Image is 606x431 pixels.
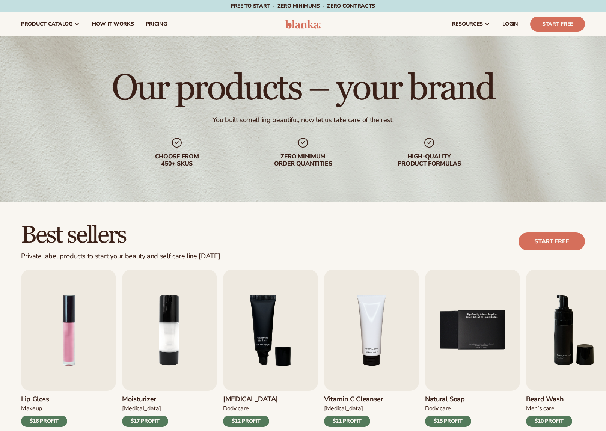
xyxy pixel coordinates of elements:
span: LOGIN [502,21,518,27]
div: Choose from 450+ Skus [129,153,225,167]
a: product catalog [15,12,86,36]
a: pricing [140,12,173,36]
img: logo [285,20,321,29]
span: How It Works [92,21,134,27]
span: resources [452,21,483,27]
div: $16 PROFIT [21,416,67,427]
div: Body Care [425,405,471,413]
h3: Lip Gloss [21,395,67,404]
span: pricing [146,21,167,27]
div: [MEDICAL_DATA] [122,405,168,413]
span: Free to start · ZERO minimums · ZERO contracts [231,2,375,9]
div: $17 PROFIT [122,416,168,427]
a: Start Free [530,17,585,32]
h1: Our products – your brand [112,71,494,107]
a: 5 / 9 [425,270,520,427]
h3: Natural Soap [425,395,471,404]
h3: Beard Wash [526,395,572,404]
a: 4 / 9 [324,270,419,427]
div: $12 PROFIT [223,416,269,427]
a: resources [446,12,496,36]
div: Makeup [21,405,67,413]
div: $10 PROFIT [526,416,572,427]
h3: Moisturizer [122,395,168,404]
a: 2 / 9 [122,270,217,427]
div: Private label products to start your beauty and self care line [DATE]. [21,252,222,261]
h3: [MEDICAL_DATA] [223,395,278,404]
a: How It Works [86,12,140,36]
div: Body Care [223,405,278,413]
div: $15 PROFIT [425,416,471,427]
a: LOGIN [496,12,524,36]
a: 3 / 9 [223,270,318,427]
a: 1 / 9 [21,270,116,427]
div: Zero minimum order quantities [255,153,351,167]
div: High-quality product formulas [381,153,477,167]
div: Men’s Care [526,405,572,413]
div: $21 PROFIT [324,416,370,427]
h2: Best sellers [21,223,222,248]
span: product catalog [21,21,72,27]
h3: Vitamin C Cleanser [324,395,383,404]
div: [MEDICAL_DATA] [324,405,383,413]
a: Start free [519,232,585,250]
div: You built something beautiful, now let us take care of the rest. [213,116,394,124]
